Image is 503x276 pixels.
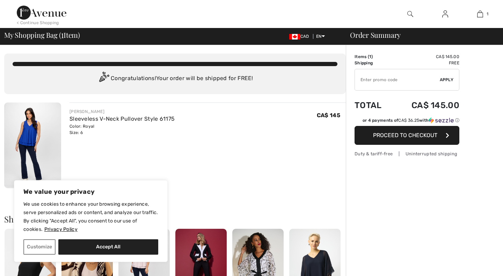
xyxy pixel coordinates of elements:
[61,30,64,39] span: 1
[442,10,448,18] img: My Info
[70,115,175,122] a: Sleeveless V-Neck Pullover Style 61175
[355,126,459,145] button: Proceed to Checkout
[14,180,168,262] div: We value your privacy
[70,123,175,136] div: Color: Royal Size: 6
[355,54,392,60] td: Items ( )
[407,10,413,18] img: search the website
[355,69,440,90] input: Promo code
[44,226,78,233] a: Privacy Policy
[398,118,419,123] span: CA$ 36.25
[392,93,459,117] td: CA$ 145.00
[289,34,300,40] img: Canadian Dollar
[17,6,66,20] img: 1ère Avenue
[440,77,454,83] span: Apply
[23,239,56,255] button: Customize
[17,20,59,26] div: < Continue Shopping
[58,239,158,255] button: Accept All
[373,132,437,139] span: Proceed to Checkout
[4,215,346,223] h2: Shoppers also bought
[97,72,111,86] img: Congratulation2.svg
[23,187,158,196] p: We value your privacy
[342,31,499,38] div: Order Summary
[13,72,337,86] div: Congratulations! Your order will be shipped for FREE!
[355,150,459,157] div: Duty & tariff-free | Uninterrupted shipping
[429,117,454,123] img: Sezzle
[477,10,483,18] img: My Bag
[437,10,454,19] a: Sign In
[355,117,459,126] div: or 4 payments ofCA$ 36.25withSezzle Click to learn more about Sezzle
[392,54,459,60] td: CA$ 145.00
[463,10,497,18] a: 1
[23,200,158,234] p: We use cookies to enhance your browsing experience, serve personalized ads or content, and analyz...
[289,34,312,39] span: CAD
[317,112,340,119] span: CA$ 145
[355,60,392,66] td: Shipping
[392,60,459,66] td: Free
[369,54,371,59] span: 1
[70,108,175,115] div: [PERSON_NAME]
[487,11,488,17] span: 1
[363,117,459,123] div: or 4 payments of with
[4,31,80,38] span: My Shopping Bag ( Item)
[316,34,325,39] span: EN
[355,93,392,117] td: Total
[4,102,61,188] img: Sleeveless V-Neck Pullover Style 61175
